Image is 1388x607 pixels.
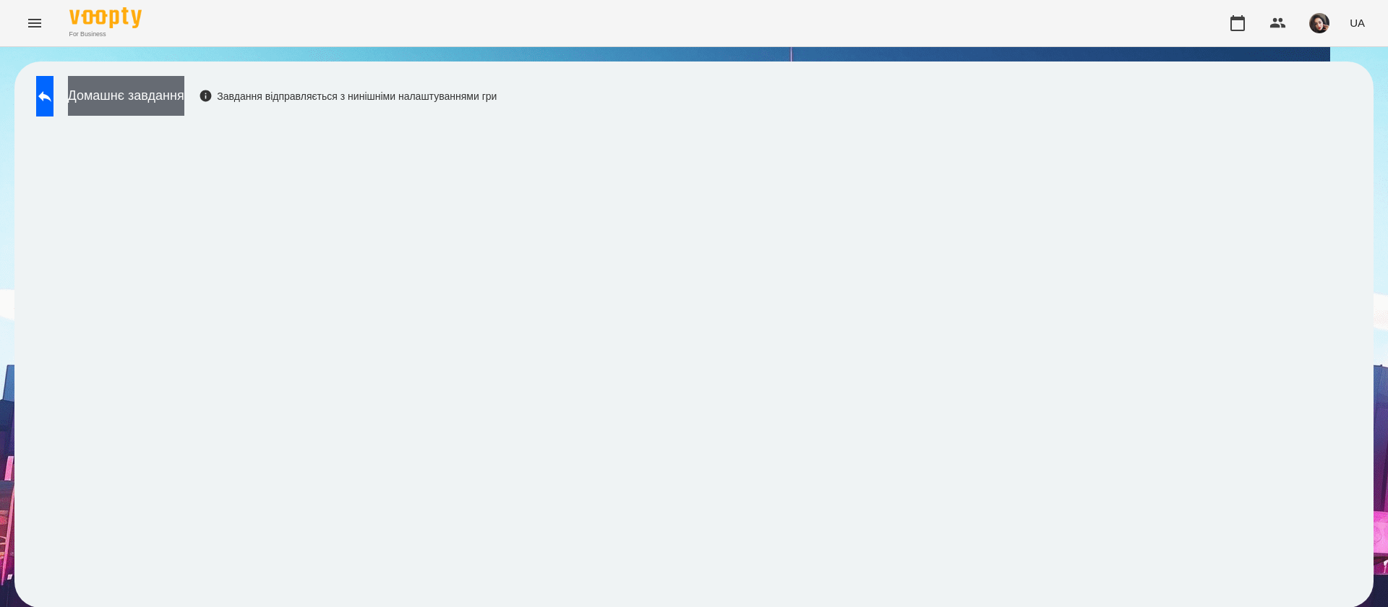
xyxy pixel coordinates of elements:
[17,6,52,41] button: Menu
[1309,13,1329,33] img: 415cf204168fa55e927162f296ff3726.jpg
[68,76,184,116] button: Домашнє завдання
[1344,9,1371,36] button: UA
[69,30,142,39] span: For Business
[69,7,142,28] img: Voopty Logo
[199,89,497,103] div: Завдання відправляється з нинішніми налаштуваннями гри
[1350,15,1365,30] span: UA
